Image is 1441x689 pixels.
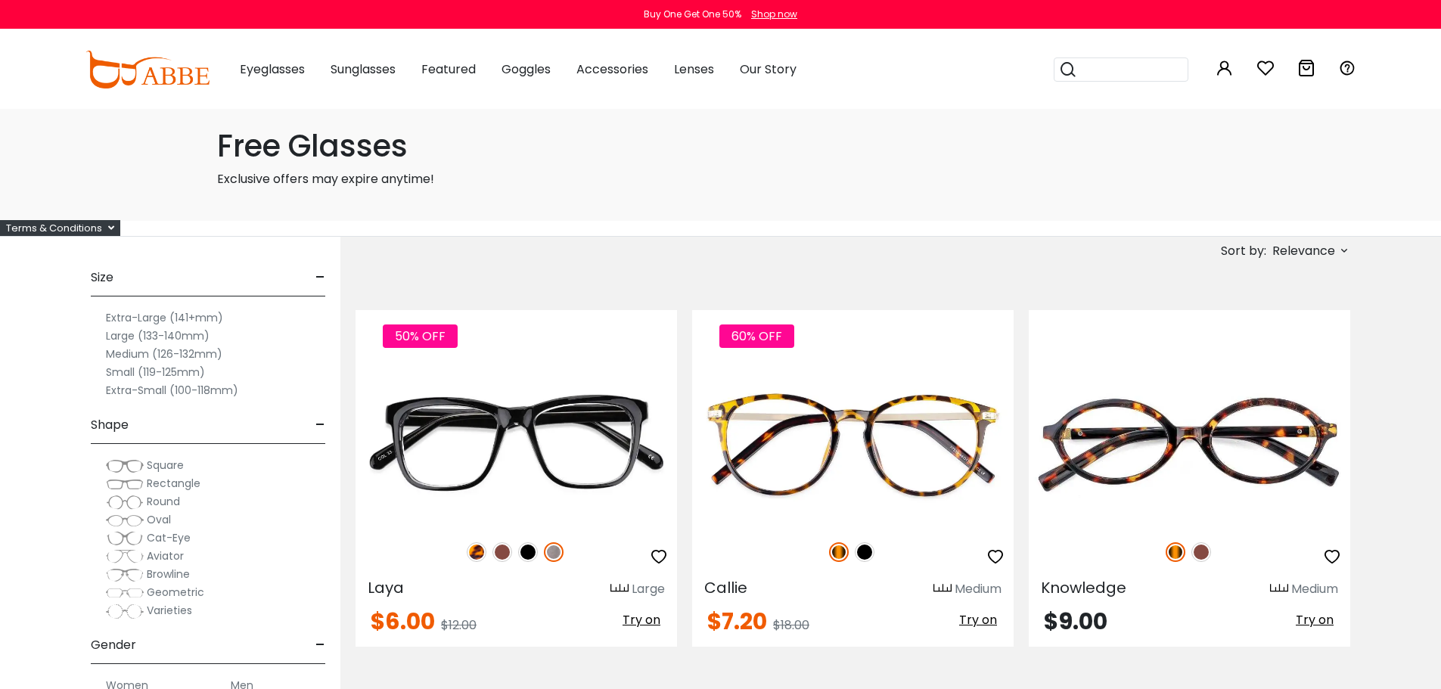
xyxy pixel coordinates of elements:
label: Large (133-140mm) [106,327,210,345]
button: Try on [1291,610,1338,630]
img: Tortoise Knowledge - Acetate ,Universal Bridge Fit [1029,365,1350,526]
div: Medium [955,580,1002,598]
span: Sunglasses [331,61,396,78]
img: Geometric.png [106,585,144,601]
img: Round.png [106,495,144,510]
span: Try on [959,611,997,628]
span: Eyeglasses [240,61,305,78]
label: Extra-Small (100-118mm) [106,381,238,399]
span: $6.00 [371,605,435,638]
span: $9.00 [1044,605,1107,638]
span: Geometric [147,585,204,600]
img: Brown [1191,542,1211,562]
span: Oval [147,512,171,527]
img: Varieties.png [106,604,144,619]
span: - [315,259,325,296]
img: Browline.png [106,567,144,582]
span: Featured [421,61,476,78]
div: Medium [1291,580,1338,598]
div: Large [632,580,665,598]
span: Lenses [674,61,714,78]
span: Accessories [576,61,648,78]
span: Sort by: [1221,242,1266,259]
img: Tortoise Callie - Combination ,Universal Bridge Fit [692,365,1014,526]
img: Square.png [106,458,144,473]
span: Goggles [502,61,551,78]
p: Exclusive offers may expire anytime! [217,170,1225,188]
span: Square [147,458,184,473]
span: Browline [147,566,190,582]
img: Gun Laya - Plastic ,Universal Bridge Fit [356,365,677,526]
span: $18.00 [773,616,809,634]
button: Try on [955,610,1002,630]
img: Aviator.png [106,549,144,564]
img: Tortoise [829,542,849,562]
span: Rectangle [147,476,200,491]
img: Brown [492,542,512,562]
label: Extra-Large (141+mm) [106,309,223,327]
span: Our Story [740,61,797,78]
img: size ruler [610,583,629,594]
span: Shape [91,407,129,443]
img: size ruler [933,583,952,594]
span: Varieties [147,603,192,618]
span: Knowledge [1041,577,1126,598]
span: Aviator [147,548,184,563]
span: 60% OFF [719,324,794,348]
span: 50% OFF [383,324,458,348]
span: $12.00 [441,616,477,634]
label: Small (119-125mm) [106,363,205,381]
span: - [315,627,325,663]
span: - [315,407,325,443]
span: Callie [704,577,747,598]
div: Shop now [751,8,797,21]
h1: Free Glasses [217,128,1225,164]
img: Black [518,542,538,562]
img: Cat-Eye.png [106,531,144,546]
span: $7.20 [707,605,767,638]
span: Round [147,494,180,509]
div: Buy One Get One 50% [644,8,741,21]
span: Try on [1296,611,1334,628]
img: Gun [544,542,564,562]
span: Try on [623,611,660,628]
img: size ruler [1270,583,1288,594]
button: Try on [618,610,665,630]
span: Gender [91,627,136,663]
img: Rectangle.png [106,476,144,492]
span: Relevance [1272,237,1335,265]
span: Size [91,259,113,296]
img: Oval.png [106,513,144,528]
img: Tortoise [1166,542,1185,562]
img: Black [855,542,874,562]
a: Shop now [744,8,797,20]
img: abbeglasses.com [85,51,210,88]
img: Leopard [467,542,486,562]
span: Cat-Eye [147,530,191,545]
label: Medium (126-132mm) [106,345,222,363]
span: Laya [368,577,404,598]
